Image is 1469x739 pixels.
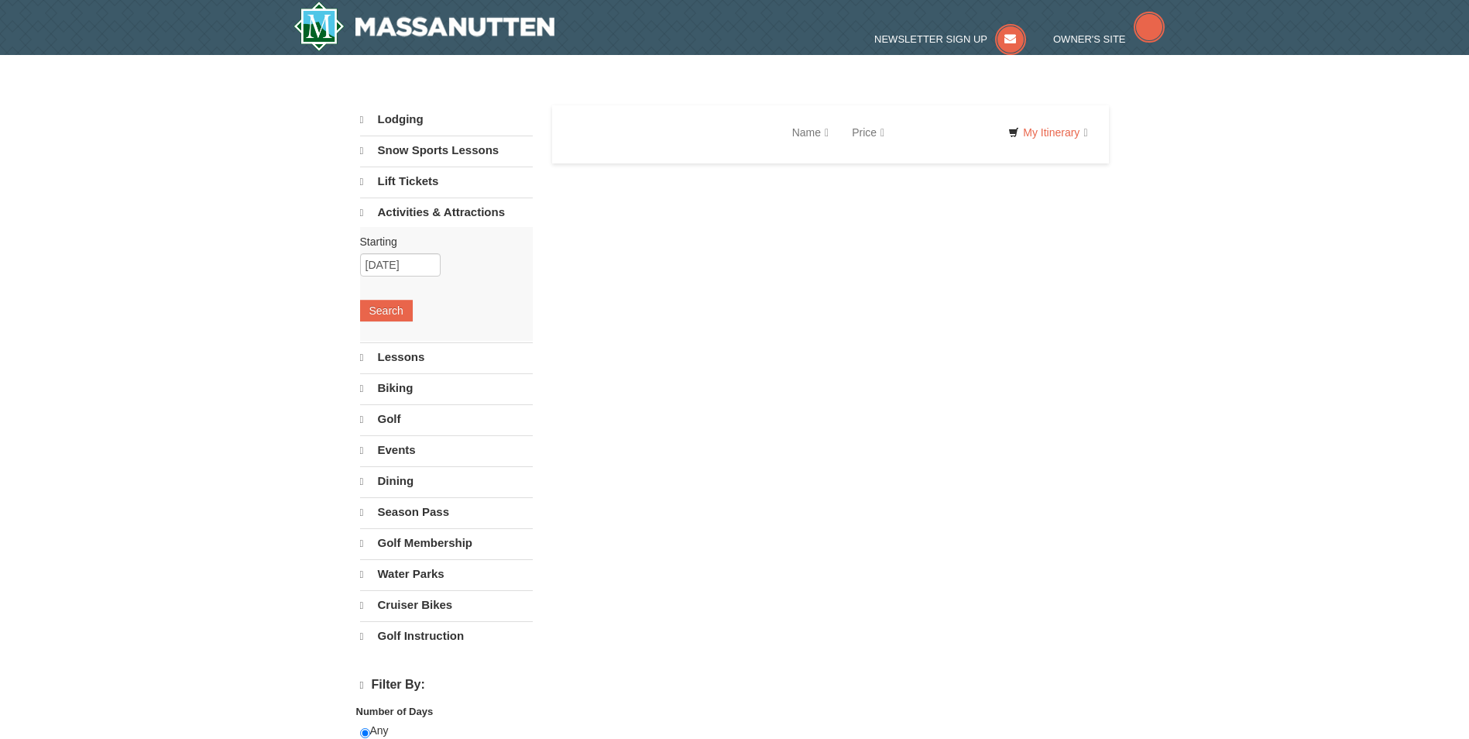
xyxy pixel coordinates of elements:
[1053,33,1126,45] span: Owner's Site
[360,300,413,321] button: Search
[360,528,533,558] a: Golf Membership
[293,2,555,51] img: Massanutten Resort Logo
[360,497,533,527] a: Season Pass
[360,167,533,196] a: Lift Tickets
[360,234,521,249] label: Starting
[360,198,533,227] a: Activities & Attractions
[840,117,896,148] a: Price
[874,33,1026,45] a: Newsletter Sign Up
[356,706,434,717] strong: Number of Days
[360,404,533,434] a: Golf
[1053,33,1165,45] a: Owner's Site
[360,621,533,651] a: Golf Instruction
[360,678,533,693] h4: Filter By:
[360,435,533,465] a: Events
[360,466,533,496] a: Dining
[781,117,840,148] a: Name
[360,590,533,620] a: Cruiser Bikes
[874,33,987,45] span: Newsletter Sign Up
[998,121,1097,144] a: My Itinerary
[360,105,533,134] a: Lodging
[293,2,555,51] a: Massanutten Resort
[360,373,533,403] a: Biking
[360,342,533,372] a: Lessons
[360,559,533,589] a: Water Parks
[360,136,533,165] a: Snow Sports Lessons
